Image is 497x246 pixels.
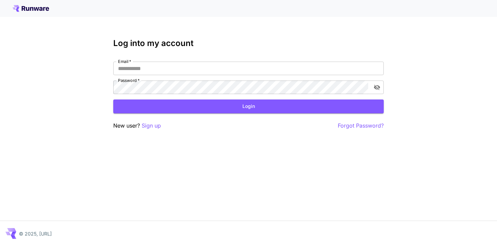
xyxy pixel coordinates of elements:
button: Login [113,99,384,113]
label: Password [118,77,140,83]
label: Email [118,59,131,64]
p: © 2025, [URL] [19,230,52,237]
h3: Log into my account [113,39,384,48]
button: Forgot Password? [338,121,384,130]
button: toggle password visibility [371,81,383,93]
button: Sign up [142,121,161,130]
p: New user? [113,121,161,130]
